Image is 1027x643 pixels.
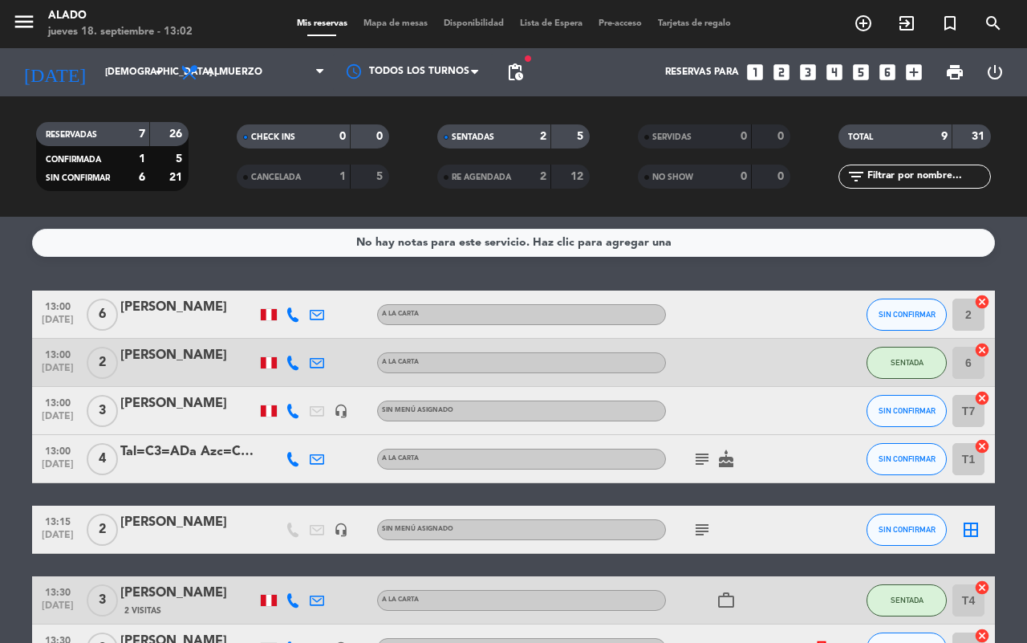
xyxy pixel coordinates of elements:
[139,153,145,165] strong: 1
[652,173,693,181] span: NO SHOW
[867,299,947,331] button: SIN CONFIRMAR
[38,600,78,619] span: [DATE]
[169,128,185,140] strong: 26
[120,583,257,604] div: [PERSON_NAME]
[866,168,990,185] input: Filtrar por nombre...
[692,450,712,469] i: subject
[798,62,818,83] i: looks_3
[945,63,964,82] span: print
[777,171,787,182] strong: 0
[38,296,78,315] span: 13:00
[38,459,78,478] span: [DATE]
[972,131,988,142] strong: 31
[692,520,712,539] i: subject
[139,128,145,140] strong: 7
[12,10,36,34] i: menu
[38,393,78,411] span: 13:00
[38,530,78,548] span: [DATE]
[382,526,453,532] span: Sin menú asignado
[452,133,494,141] span: SENTADAS
[376,131,386,142] strong: 0
[846,167,866,186] i: filter_list
[124,604,161,617] span: 2 Visitas
[355,19,436,28] span: Mapa de mesas
[376,171,386,182] strong: 5
[850,62,871,83] i: looks_5
[540,131,546,142] strong: 2
[382,311,419,317] span: A la carta
[38,411,78,429] span: [DATE]
[867,584,947,617] button: SENTADA
[46,131,97,139] span: RESERVADAS
[665,67,739,78] span: Reservas para
[891,596,923,604] span: SENTADA
[879,525,936,534] span: SIN CONFIRMAR
[867,443,947,475] button: SIN CONFIRMAR
[139,172,145,183] strong: 6
[87,395,118,427] span: 3
[339,131,346,142] strong: 0
[716,450,736,469] i: cake
[87,347,118,379] span: 2
[120,442,257,462] div: Tal=C3=ADa Azc=C3=A1rate
[771,62,792,83] i: looks_two
[382,359,419,365] span: A la carta
[251,173,301,181] span: CANCELADA
[961,520,980,539] i: border_all
[120,393,257,414] div: [PERSON_NAME]
[46,156,101,164] span: CONFIRMADA
[867,395,947,427] button: SIN CONFIRMAR
[985,63,1005,82] i: power_settings_new
[974,294,990,310] i: cancel
[120,345,257,366] div: [PERSON_NAME]
[512,19,591,28] span: Lista de Espera
[87,443,118,475] span: 4
[897,14,916,33] i: exit_to_app
[523,54,533,63] span: fiber_manual_record
[974,438,990,454] i: cancel
[207,67,262,78] span: Almuerzo
[974,342,990,358] i: cancel
[38,441,78,459] span: 13:00
[891,358,923,367] span: SENTADA
[652,133,692,141] span: SERVIDAS
[149,63,168,82] i: arrow_drop_down
[777,131,787,142] strong: 0
[974,580,990,596] i: cancel
[48,24,193,40] div: jueves 18. septiembre - 13:02
[48,8,193,24] div: Alado
[38,315,78,333] span: [DATE]
[382,596,419,603] span: A la carta
[12,10,36,39] button: menu
[87,584,118,617] span: 3
[356,234,672,252] div: No hay notas para este servicio. Haz clic para agregar una
[867,347,947,379] button: SENTADA
[12,55,97,90] i: [DATE]
[505,63,525,82] span: pending_actions
[741,131,747,142] strong: 0
[854,14,873,33] i: add_circle_outline
[984,14,1003,33] i: search
[38,511,78,530] span: 13:15
[848,133,873,141] span: TOTAL
[974,390,990,406] i: cancel
[339,171,346,182] strong: 1
[879,454,936,463] span: SIN CONFIRMAR
[879,310,936,319] span: SIN CONFIRMAR
[903,62,924,83] i: add_box
[452,173,511,181] span: RE AGENDADA
[382,407,453,413] span: Sin menú asignado
[716,591,736,610] i: work_outline
[941,131,948,142] strong: 9
[741,171,747,182] strong: 0
[38,344,78,363] span: 13:00
[120,297,257,318] div: [PERSON_NAME]
[591,19,650,28] span: Pre-acceso
[650,19,739,28] span: Tarjetas de regalo
[940,14,960,33] i: turned_in_not
[120,512,257,533] div: [PERSON_NAME]
[251,133,295,141] span: CHECK INS
[577,131,587,142] strong: 5
[87,514,118,546] span: 2
[169,172,185,183] strong: 21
